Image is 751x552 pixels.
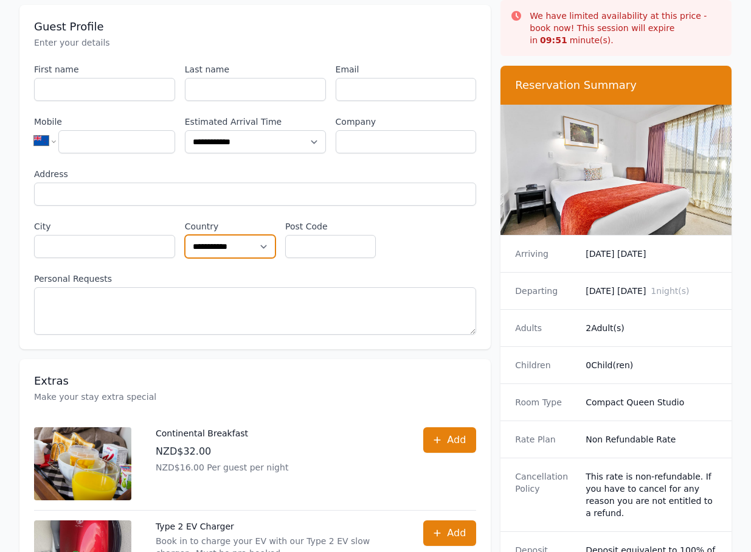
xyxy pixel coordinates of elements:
dd: [DATE] [DATE] [586,248,717,260]
dt: Room Type [515,396,576,408]
p: NZD$32.00 [156,444,288,459]
h3: Reservation Summary [515,78,717,93]
label: First name [34,63,175,75]
span: Add [447,526,466,540]
dd: Non Refundable Rate [586,433,717,445]
p: NZD$16.00 Per guest per night [156,461,288,473]
dd: Compact Queen Studio [586,396,717,408]
span: Add [447,433,466,447]
h3: Guest Profile [34,19,476,34]
p: We have limited availability at this price - book now! This session will expire in minute(s). [530,10,722,46]
dt: Cancellation Policy [515,470,576,519]
dt: Children [515,359,576,371]
p: Type 2 EV Charger [156,520,399,533]
button: Add [423,427,476,453]
label: Mobile [34,116,175,128]
dt: Adults [515,322,576,334]
p: Enter your details [34,37,476,49]
p: Make your stay extra special [34,391,476,403]
dt: Departing [515,285,576,297]
label: Country [185,220,275,232]
span: 1 night(s) [651,286,689,296]
dd: 0 Child(ren) [586,359,717,371]
label: Personal Requests [34,273,476,285]
label: Email [336,63,477,75]
img: Continental Breakfast [34,427,131,500]
label: Company [336,116,477,128]
label: Address [34,168,476,180]
label: Post Code [285,220,376,232]
strong: 09 : 51 [540,35,567,45]
div: This rate is non-refundable. If you have to cancel for any reason you are not entitled to a refund. [586,470,717,519]
dt: Rate Plan [515,433,576,445]
dt: Arriving [515,248,576,260]
h3: Extras [34,374,476,388]
dd: [DATE] [DATE] [586,285,717,297]
label: City [34,220,175,232]
button: Add [423,520,476,546]
label: Last name [185,63,326,75]
label: Estimated Arrival Time [185,116,326,128]
img: Compact Queen Studio [500,105,732,235]
p: Continental Breakfast [156,427,288,439]
dd: 2 Adult(s) [586,322,717,334]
